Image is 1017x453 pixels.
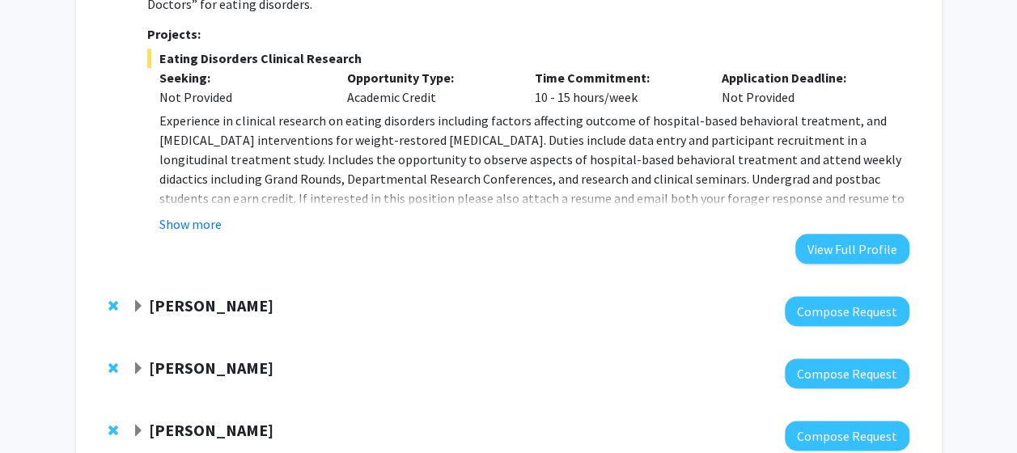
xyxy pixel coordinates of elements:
[785,296,909,326] button: Compose Request to Emily Johnson
[12,380,69,441] iframe: Chat
[159,214,222,234] button: Show more
[522,68,710,107] div: 10 - 15 hours/week
[147,49,909,68] span: Eating Disorders Clinical Research
[159,87,323,107] div: Not Provided
[132,425,145,438] span: Expand Joseph McGuire Bookmark
[108,299,118,312] span: Remove Emily Johnson from bookmarks
[108,424,118,437] span: Remove Joseph McGuire from bookmarks
[335,68,523,107] div: Academic Credit
[534,68,697,87] p: Time Commitment:
[132,362,145,375] span: Expand Colleen Schreyer Bookmark
[785,358,909,388] button: Compose Request to Colleen Schreyer
[159,68,323,87] p: Seeking:
[149,420,273,440] strong: [PERSON_NAME]
[785,421,909,451] button: Compose Request to Joseph McGuire
[347,68,511,87] p: Opportunity Type:
[149,358,273,378] strong: [PERSON_NAME]
[710,68,897,107] div: Not Provided
[722,68,885,87] p: Application Deadline:
[147,26,201,42] strong: Projects:
[108,362,118,375] span: Remove Colleen Schreyer from bookmarks
[132,300,145,313] span: Expand Emily Johnson Bookmark
[149,295,273,315] strong: [PERSON_NAME]
[159,112,904,226] span: Experience in clinical research on eating disorders including factors affecting outcome of hospit...
[795,234,909,264] button: View Full Profile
